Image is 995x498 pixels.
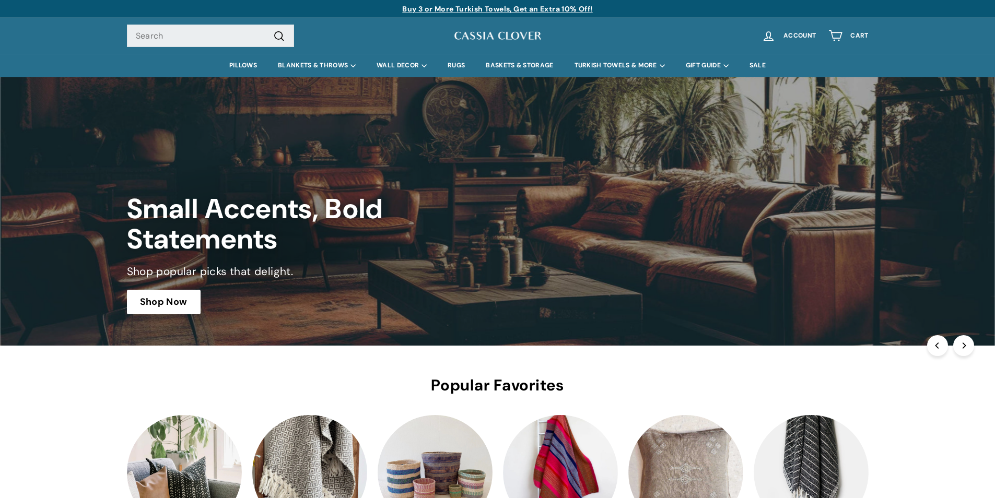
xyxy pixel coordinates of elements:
[564,54,675,77] summary: TURKISH TOWELS & MORE
[127,25,294,48] input: Search
[675,54,739,77] summary: GIFT GUIDE
[783,32,816,39] span: Account
[850,32,868,39] span: Cart
[437,54,475,77] a: RUGS
[822,20,874,51] a: Cart
[927,335,948,356] button: Previous
[475,54,564,77] a: BASKETS & STORAGE
[366,54,437,77] summary: WALL DECOR
[127,377,869,394] h2: Popular Favorites
[106,54,889,77] div: Primary
[953,335,974,356] button: Next
[755,20,822,51] a: Account
[267,54,366,77] summary: BLANKETS & THROWS
[219,54,267,77] a: PILLOWS
[739,54,776,77] a: SALE
[402,4,592,14] a: Buy 3 or More Turkish Towels, Get an Extra 10% Off!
